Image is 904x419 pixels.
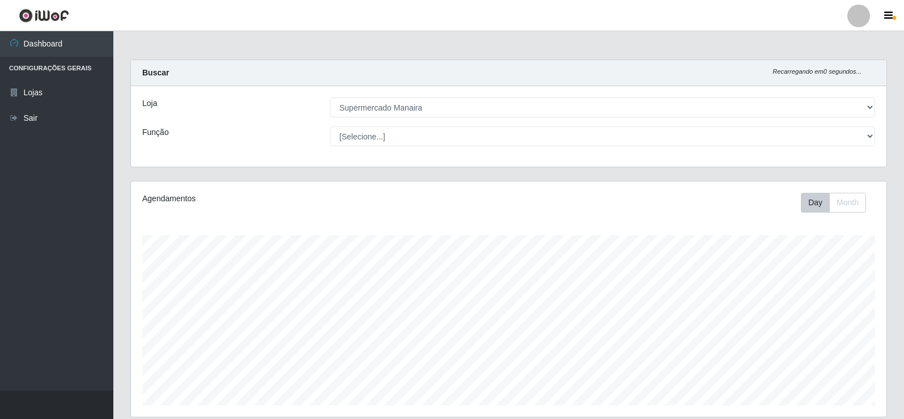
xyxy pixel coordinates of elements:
[142,126,169,138] label: Função
[801,193,866,213] div: First group
[801,193,875,213] div: Toolbar with button groups
[142,98,157,109] label: Loja
[19,9,69,23] img: CoreUI Logo
[829,193,866,213] button: Month
[142,68,169,77] strong: Buscar
[773,68,861,75] i: Recarregando em 0 segundos...
[142,193,438,205] div: Agendamentos
[801,193,830,213] button: Day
